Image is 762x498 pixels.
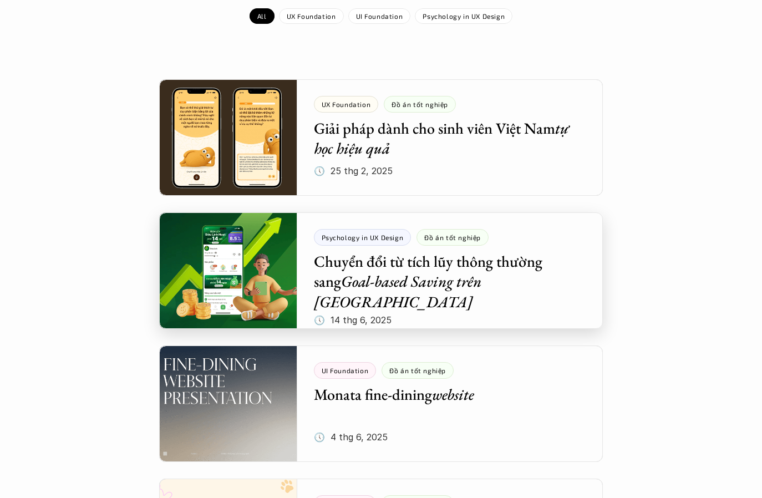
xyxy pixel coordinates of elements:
[356,12,403,20] p: UI Foundation
[159,79,603,196] a: UX FoundationĐồ án tốt nghiệpGiải pháp dành cho sinh viên Việt Namtự học hiệu quả🕔 25 thg 2, 2025
[159,212,603,329] a: Psychology in UX DesignĐồ án tốt nghiệpChuyển đổi từ tích lũy thông thường sangGoal-based Saving ...
[159,345,603,462] a: UI FoundationĐồ án tốt nghiệpMonata fine-diningwebsite🕔 4 thg 6, 2025
[257,12,267,20] p: All
[348,8,411,24] a: UI Foundation
[279,8,344,24] a: UX Foundation
[415,8,512,24] a: Psychology in UX Design
[287,12,336,20] p: UX Foundation
[423,12,505,20] p: Psychology in UX Design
